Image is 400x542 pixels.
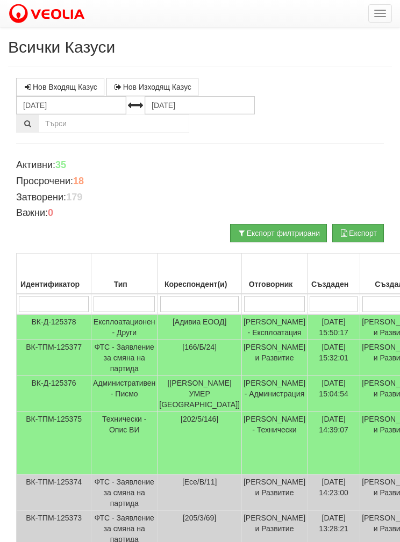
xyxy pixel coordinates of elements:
td: ВК-Д-125378 [17,314,91,340]
div: Създаден [309,277,358,292]
td: [DATE] 15:04:54 [308,376,360,412]
div: Идентификатор [18,277,89,292]
td: [DATE] 14:39:07 [308,412,360,475]
b: 35 [55,160,66,170]
span: [205/3/69] [183,514,216,522]
div: Отговорник [244,277,305,292]
h4: Просрочени: [16,176,384,187]
button: Експорт филтрирани [230,224,327,242]
img: VeoliaLogo.png [8,3,90,25]
h4: Затворени: [16,192,384,203]
th: Идентификатор: No sort applied, activate to apply an ascending sort [17,254,91,294]
span: [Есе/В/11] [182,478,217,486]
h2: Всички Казуси [8,38,392,56]
a: Нов Входящ Казус [16,78,104,96]
td: ВК-ТПМ-125377 [17,340,91,376]
span: [[PERSON_NAME] УМЕР [GEOGRAPHIC_DATA]] [159,379,240,409]
h4: Активни: [16,160,384,171]
b: 18 [73,176,84,186]
td: [DATE] 14:23:00 [308,475,360,511]
td: [PERSON_NAME] и Развитие [241,475,307,511]
th: Тип: No sort applied, activate to apply an ascending sort [91,254,158,294]
th: Създаден: No sort applied, activate to apply an ascending sort [308,254,360,294]
b: 179 [66,192,82,203]
td: ВК-ТПМ-125375 [17,412,91,475]
h4: Важни: [16,208,384,219]
td: [PERSON_NAME] - Експлоатация [241,314,307,340]
a: Нов Изходящ Казус [106,78,198,96]
td: ВК-ТПМ-125374 [17,475,91,511]
th: Кореспондент(и): No sort applied, activate to apply an ascending sort [158,254,242,294]
td: [PERSON_NAME] и Развитие [241,340,307,376]
td: [DATE] 15:50:17 [308,314,360,340]
div: Кореспондент(и) [159,277,240,292]
div: Тип [93,277,155,292]
td: [DATE] 15:32:01 [308,340,360,376]
span: [Адивиа ЕООД] [173,317,226,326]
td: Технически - Опис ВИ [91,412,158,475]
span: [202/5/146] [181,415,218,423]
button: Експорт [332,224,384,242]
td: Административен - Писмо [91,376,158,412]
td: [PERSON_NAME] - Технически [241,412,307,475]
td: [PERSON_NAME] - Администрация [241,376,307,412]
td: ФТС - Заявление за смяна на партида [91,340,158,376]
input: Търсене по Идентификатор, Бл/Вх/Ап, Тип, Описание, Моб. Номер, Имейл, Файл, Коментар, [39,114,189,133]
span: [166/Б/24] [182,343,217,351]
th: Отговорник: No sort applied, activate to apply an ascending sort [241,254,307,294]
td: Експлоатационен - Други [91,314,158,340]
td: ВК-Д-125376 [17,376,91,412]
b: 0 [48,207,53,218]
td: ФТС - Заявление за смяна на партида [91,475,158,511]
